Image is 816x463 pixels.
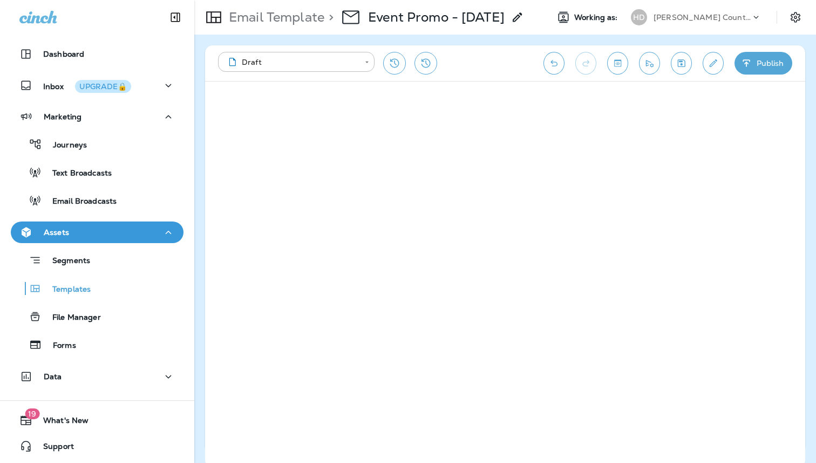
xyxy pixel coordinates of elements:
[43,80,131,91] p: Inbox
[671,52,692,75] button: Save
[42,313,101,323] p: File Manager
[11,222,183,243] button: Assets
[11,249,183,272] button: Segments
[735,52,792,75] button: Publish
[543,52,565,75] button: Undo
[225,9,324,25] p: Email Template
[368,9,505,25] div: Event Promo - 9/4/25
[11,277,183,300] button: Templates
[11,435,183,457] button: Support
[11,75,183,96] button: InboxUPGRADE🔒
[44,228,69,237] p: Assets
[32,442,74,455] span: Support
[631,9,647,25] div: HD
[11,161,183,184] button: Text Broadcasts
[607,52,628,75] button: Toggle preview
[639,52,660,75] button: Send test email
[414,52,437,75] button: View Changelog
[79,83,127,90] div: UPGRADE🔒
[368,9,505,25] p: Event Promo - [DATE]
[11,410,183,431] button: 19What's New
[43,50,84,58] p: Dashboard
[11,106,183,128] button: Marketing
[42,341,76,351] p: Forms
[42,285,91,295] p: Templates
[11,133,183,156] button: Journeys
[160,6,191,28] button: Collapse Sidebar
[11,305,183,328] button: File Manager
[703,52,724,75] button: Edit details
[11,333,183,356] button: Forms
[75,80,131,93] button: UPGRADE🔒
[786,8,805,27] button: Settings
[383,52,406,75] button: Restore from previous version
[574,13,620,22] span: Working as:
[226,57,357,68] div: Draft
[44,112,81,121] p: Marketing
[25,408,39,419] span: 19
[42,169,112,179] p: Text Broadcasts
[11,189,183,212] button: Email Broadcasts
[42,140,87,151] p: Journeys
[11,43,183,65] button: Dashboard
[42,256,90,267] p: Segments
[324,9,334,25] p: >
[654,13,751,22] p: [PERSON_NAME] Country Club
[11,366,183,387] button: Data
[44,372,62,381] p: Data
[42,197,117,207] p: Email Broadcasts
[32,416,89,429] span: What's New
